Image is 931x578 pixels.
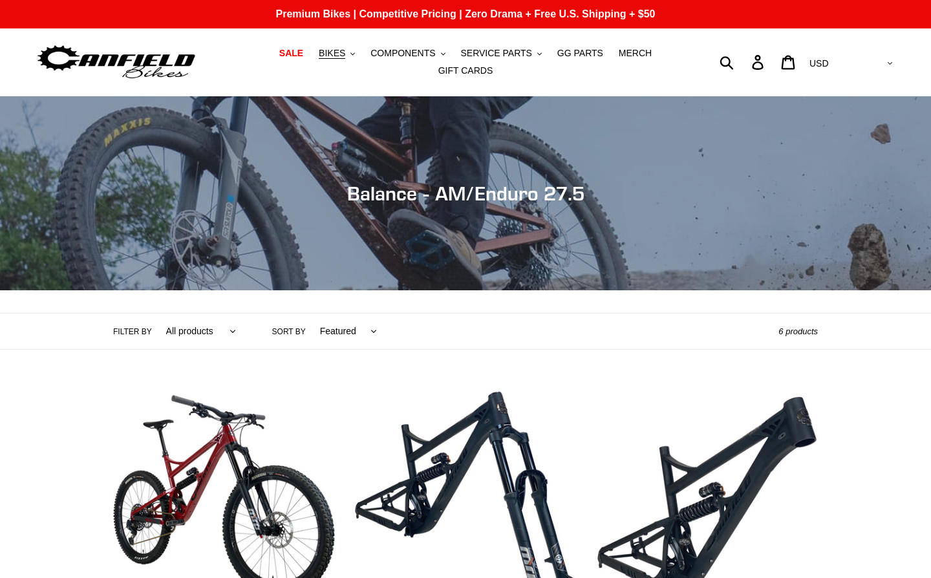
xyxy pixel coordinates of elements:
button: BIKES [312,45,361,62]
span: COMPONENTS [370,48,435,59]
label: Sort by [272,326,306,337]
a: MERCH [612,45,658,62]
button: COMPONENTS [364,45,451,62]
span: Balance - AM/Enduro 27.5 [347,182,584,205]
span: SERVICE PARTS [460,48,531,59]
input: Search [727,48,760,76]
a: GG PARTS [551,45,610,62]
span: SALE [279,48,303,59]
button: SERVICE PARTS [454,45,548,62]
a: GIFT CARDS [432,62,500,80]
span: 6 products [778,326,818,336]
a: SALE [273,45,310,62]
span: GG PARTS [557,48,603,59]
img: Canfield Bikes [36,42,197,83]
label: Filter by [113,326,152,337]
span: MERCH [619,48,652,59]
span: BIKES [319,48,345,59]
span: GIFT CARDS [438,65,493,76]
